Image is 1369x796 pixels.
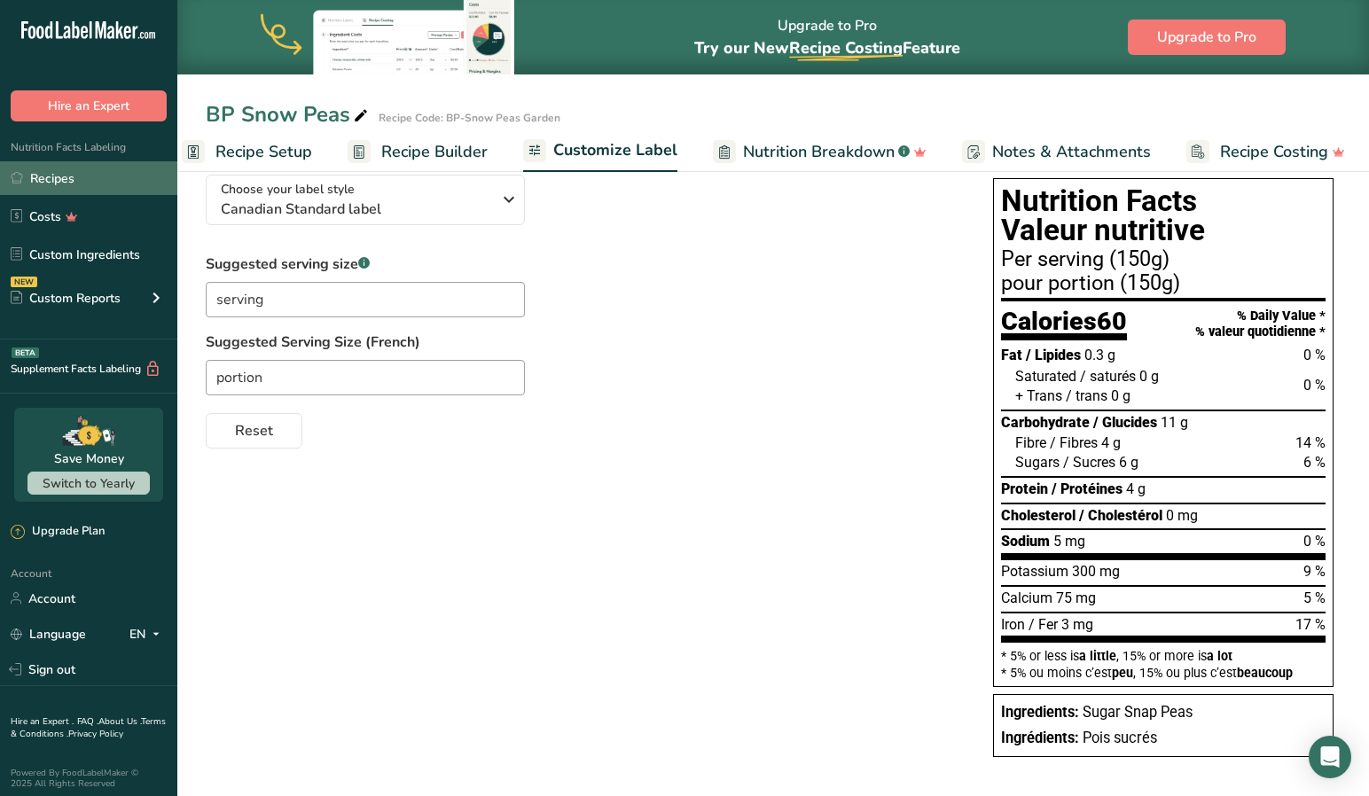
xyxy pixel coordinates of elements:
div: Custom Reports [11,289,121,308]
span: / Protéines [1052,480,1123,497]
section: * 5% or less is , 15% or more is [1001,643,1326,679]
span: / Sucres [1063,454,1115,471]
span: / Glucides [1093,414,1157,431]
a: Privacy Policy [68,728,123,740]
span: Try our New Feature [694,37,960,59]
a: Terms & Conditions . [11,715,166,740]
div: pour portion (150g) [1001,273,1326,294]
span: 0.3 g [1084,347,1115,363]
span: Recipe Setup [215,140,312,164]
button: Reset [206,413,302,449]
span: 3 mg [1061,616,1093,633]
div: Calories [1001,308,1127,341]
div: Open Intercom Messenger [1309,736,1351,778]
span: a little [1079,649,1116,663]
span: / Cholestérol [1079,507,1162,524]
div: Powered By FoodLabelMaker © 2025 All Rights Reserved [11,768,167,789]
span: beaucoup [1237,666,1293,680]
div: Save Money [54,449,124,468]
span: / Lipides [1026,347,1081,363]
span: 14 % [1295,434,1326,451]
span: 17 % [1295,616,1326,633]
span: Potassium [1001,563,1068,580]
span: 0 g [1111,387,1130,404]
span: Recipe Builder [381,140,488,164]
a: Recipe Builder [348,132,488,172]
span: 4 g [1101,434,1121,451]
span: Sugar Snap Peas [1083,704,1193,721]
div: % Daily Value * % valeur quotidienne * [1195,308,1326,339]
span: Recipe Costing [789,37,903,59]
a: About Us . [98,715,141,728]
span: Sodium [1001,533,1050,550]
span: Canadian Standard label [221,199,491,220]
h1: Nutrition Facts Valeur nutritive [1001,186,1326,246]
div: Recipe Code: BP-Snow Peas Garden [379,110,560,126]
span: Notes & Attachments [992,140,1151,164]
span: Ingredients: [1001,704,1079,721]
span: 0 mg [1166,507,1198,524]
a: Recipe Setup [182,132,312,172]
button: Hire an Expert [11,90,167,121]
a: Nutrition Breakdown [713,132,927,172]
span: + Trans [1015,387,1062,404]
span: Reset [235,420,273,441]
a: Language [11,619,86,650]
span: / trans [1066,387,1107,404]
span: 60 [1097,306,1127,336]
a: Customize Label [523,130,677,173]
span: / Fer [1029,616,1058,633]
button: Switch to Yearly [27,472,150,495]
span: Carbohydrate [1001,414,1090,431]
div: EN [129,623,167,644]
span: 6 % [1303,454,1326,471]
span: Saturated [1015,368,1076,385]
span: Ingrédients: [1001,730,1079,746]
span: / Fibres [1050,434,1098,451]
a: Recipe Costing [1186,132,1345,172]
div: * 5% ou moins c’est , 15% ou plus c’est [1001,667,1326,679]
a: FAQ . [77,715,98,728]
div: NEW [11,277,37,287]
span: Calcium [1001,589,1052,606]
span: 9 % [1303,563,1326,580]
span: Protein [1001,480,1048,497]
span: Customize Label [553,138,677,162]
span: 5 mg [1053,533,1085,550]
span: Iron [1001,616,1025,633]
span: Choose your label style [221,180,355,199]
span: 6 g [1119,454,1138,471]
button: Upgrade to Pro [1128,20,1286,55]
div: BP Snow Peas [206,98,372,130]
span: / saturés [1080,368,1136,385]
label: Suggested Serving Size (French) [206,332,958,353]
span: Cholesterol [1001,507,1076,524]
span: 0 % [1303,533,1326,550]
span: 300 mg [1072,563,1120,580]
span: a lot [1207,649,1232,663]
span: 5 % [1303,589,1326,606]
label: Suggested serving size [206,254,525,275]
div: Per serving (150g) [1001,249,1326,270]
span: Sugars [1015,454,1060,471]
span: Switch to Yearly [43,475,135,492]
div: BETA [12,347,39,358]
div: Upgrade Plan [11,523,105,541]
span: 75 mg [1056,589,1096,606]
span: peu [1112,666,1133,680]
span: Fibre [1015,434,1046,451]
span: Pois sucrés [1083,730,1157,746]
button: Choose your label style Canadian Standard label [206,175,525,225]
span: 0 % [1303,347,1326,363]
span: Recipe Costing [1220,140,1328,164]
a: Hire an Expert . [11,715,74,728]
a: Notes & Attachments [962,132,1151,172]
span: 0 % [1303,377,1326,394]
span: Nutrition Breakdown [743,140,895,164]
span: 11 g [1161,414,1188,431]
span: Fat [1001,347,1022,363]
span: 4 g [1126,480,1146,497]
div: Upgrade to Pro [694,1,960,74]
span: 0 g [1139,368,1159,385]
span: Upgrade to Pro [1157,27,1256,48]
